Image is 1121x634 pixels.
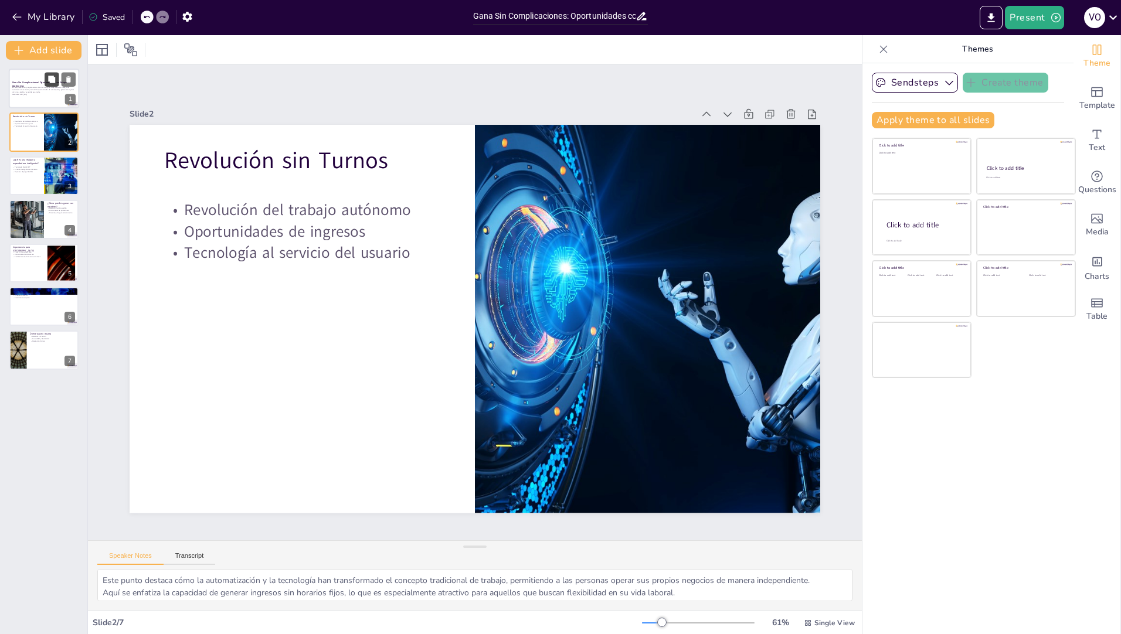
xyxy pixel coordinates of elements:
p: Revolución sin Turnos [13,115,40,118]
div: 6 [64,312,75,322]
p: Crecimiento conjunto [13,296,75,299]
span: Single View [814,618,855,628]
p: Importancia para [GEOGRAPHIC_DATA] [13,246,44,252]
span: Position [124,43,138,57]
div: Click to add title [879,265,963,270]
div: Add a table [1074,288,1120,330]
div: Click to add text [879,152,963,155]
button: Transcript [164,552,216,565]
div: Click to add text [1029,274,1066,277]
p: Control local de operaciones [47,210,75,212]
p: Fortalecimiento de la economía local [13,255,44,258]
button: Duplicate Slide [45,72,59,86]
div: Click to add text [879,274,905,277]
div: 1 [65,94,76,105]
span: Table [1086,310,1108,323]
button: Present [1005,6,1064,29]
span: Theme [1083,57,1110,70]
div: Click to add text [908,274,934,277]
div: Click to add title [879,143,963,148]
div: Add ready made slides [1074,77,1120,120]
p: Oportunidad única [30,340,75,342]
div: 3 [9,156,79,195]
div: Change the overall theme [1074,35,1120,77]
div: 2 [64,138,75,148]
p: ¿Cómo puedes ganar con nosotros? [47,202,75,208]
div: 7 [64,356,75,366]
p: Revolución del trabajo autónomo [188,137,463,215]
p: Tecnología al servicio del usuario [179,179,454,257]
p: Tecnología al servicio del usuario [13,124,40,127]
div: Click to add title [886,220,962,230]
div: 5 [9,244,79,282]
textarea: Este punto destaca cómo la automatización y la tecnología han transformado el concepto tradiciona... [97,569,852,601]
div: Click to add text [983,274,1020,277]
div: 5 [64,268,75,279]
div: V O [1084,7,1105,28]
button: Export to PowerPoint [980,6,1003,29]
p: Depósito inicial accesible [47,207,75,210]
div: 4 [64,225,75,236]
button: V O [1084,6,1105,29]
p: Generated with [URL] [12,93,76,96]
div: Click to add text [986,176,1064,179]
div: 1 [9,69,79,108]
p: Democratización del acceso [13,253,44,255]
p: Comunidad de operadores [13,292,75,295]
div: Click to add title [983,265,1067,270]
p: Themes [893,35,1062,63]
div: 7 [9,330,79,369]
div: 4 [9,200,79,238]
div: Saved [89,12,125,23]
p: ¿Qué es una máquina expendedora inteligente? [13,158,40,165]
p: Porcentaje de ganancias atractivo [47,212,75,214]
div: Click to add body [886,239,960,242]
input: Insert title [473,8,636,25]
p: Visión de futuro [13,289,75,292]
span: Charts [1085,270,1109,283]
div: 3 [64,181,75,192]
span: Media [1086,226,1109,238]
div: Get real-time input from your audience [1074,162,1120,204]
div: Layout [93,40,111,59]
button: Speaker Notes [97,552,164,565]
button: Add slide [6,41,81,60]
strong: Gana Sin Complicaciones: Oportunidades con Máquinas Autónomas [12,81,70,87]
div: 61 % [766,617,794,628]
button: Apply theme to all slides [872,112,994,128]
button: My Library [9,8,80,26]
button: Create theme [963,73,1048,93]
div: Click to add title [983,204,1067,209]
div: Add images, graphics, shapes or video [1074,204,1120,246]
span: Template [1079,99,1115,112]
p: Revolución sin Turnos [197,83,474,172]
div: Add text boxes [1074,120,1120,162]
button: Sendsteps [872,73,958,93]
p: En esta presentación, exploraremos cómo las máquinas expendedoras inteligentes transforman la eco... [12,87,76,93]
button: Delete Slide [62,72,76,86]
div: 2 [9,113,79,151]
div: Add charts and graphs [1074,246,1120,288]
p: Sistema de niveles [13,294,75,296]
p: Únete [DATE] mismo [30,333,75,336]
p: Comodidad y flexibilidad [30,338,75,340]
div: 6 [9,287,79,326]
p: Sistema inteligente de inventario [13,168,40,171]
p: Llamado a la acción [30,336,75,338]
p: Opciones de pago flexibles [13,171,40,173]
p: Creación de autoempleo [13,251,44,253]
p: Oportunidades de ingresos [13,122,40,125]
p: Revolución del trabajo autónomo [13,120,40,122]
span: Questions [1078,183,1116,196]
div: Click to add text [936,274,963,277]
p: Tecnología digital 24/7 [13,166,40,168]
div: Slide 2 [175,41,729,169]
p: Oportunidades de ingresos [184,158,458,236]
span: Text [1089,141,1105,154]
div: Click to add title [987,165,1065,172]
div: Slide 2 / 7 [93,617,642,628]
